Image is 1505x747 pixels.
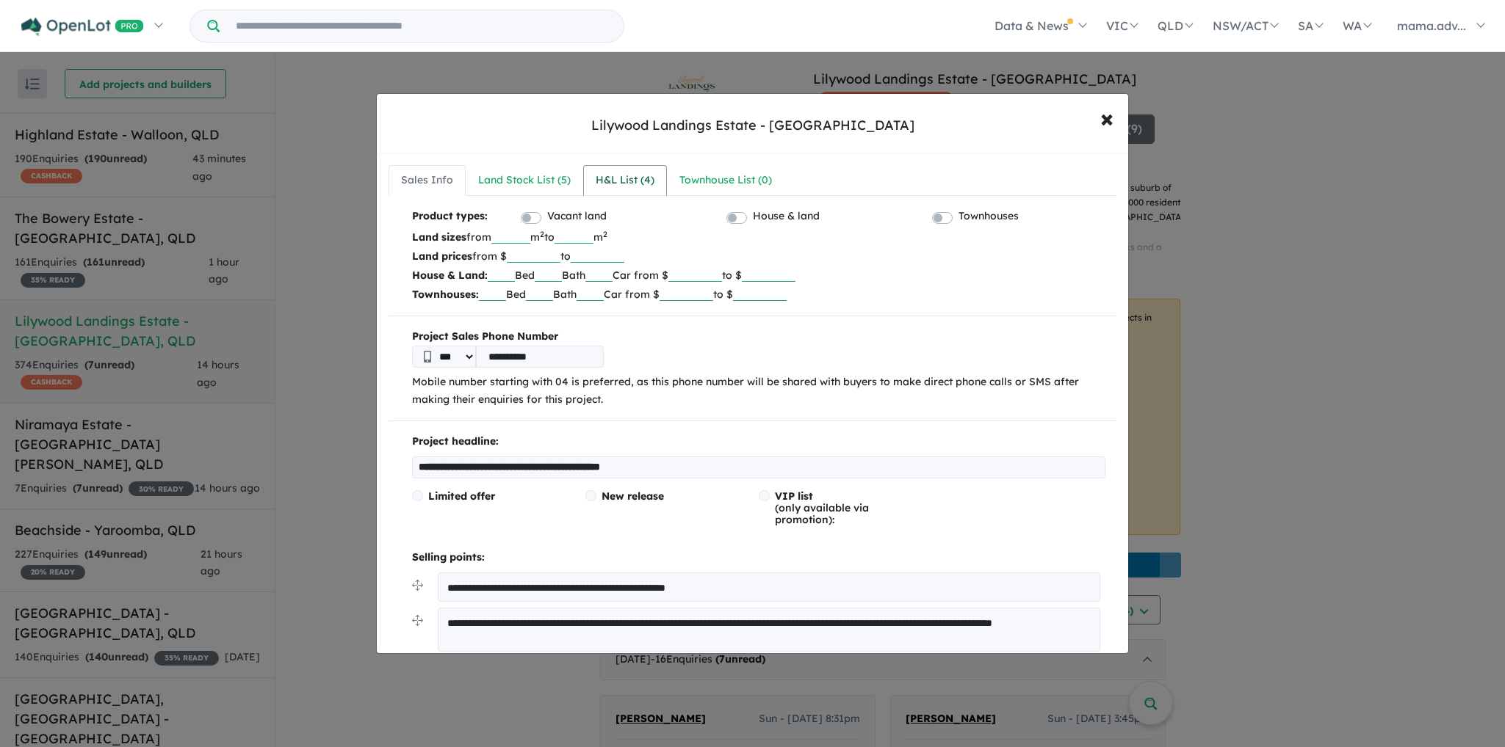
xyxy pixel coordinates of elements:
[412,269,488,282] b: House & Land:
[547,208,607,225] label: Vacant land
[478,172,571,189] div: Land Stock List ( 5 )
[412,433,1105,451] p: Project headline:
[596,172,654,189] div: H&L List ( 4 )
[959,208,1019,225] label: Townhouses
[753,208,820,225] label: House & land
[1397,18,1466,33] span: mama.adv...
[540,229,544,239] sup: 2
[412,230,466,244] b: Land sizes
[412,266,1105,285] p: Bed Bath Car from $ to $
[412,549,1105,566] p: Selling points:
[21,18,144,36] img: Openlot PRO Logo White
[424,351,431,362] img: Phone icon
[412,285,1105,304] p: Bed Bath Car from $ to $
[223,10,621,42] input: Try estate name, suburb, builder or developer
[412,580,423,591] img: drag.svg
[412,373,1105,409] p: Mobile number starting with 04 is preferred, as this phone number will be shared with buyers to m...
[412,227,1105,247] p: from m to m
[602,489,664,503] span: New release
[412,328,1105,346] b: Project Sales Phone Number
[401,172,453,189] div: Sales Info
[603,229,607,239] sup: 2
[591,116,914,135] div: Lilywood Landings Estate - [GEOGRAPHIC_DATA]
[679,172,772,189] div: Townhouse List ( 0 )
[412,208,488,227] b: Product types:
[412,615,423,626] img: drag.svg
[1100,102,1114,134] span: ×
[412,247,1105,266] p: from $ to
[775,489,813,503] span: VIP list
[412,249,472,263] b: Land prices
[775,489,869,526] span: (only available via promotion):
[412,288,479,301] b: Townhouses:
[428,489,495,503] span: Limited offer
